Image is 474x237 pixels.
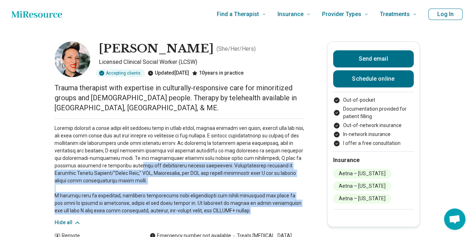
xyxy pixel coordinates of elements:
[55,41,90,77] img: Leigh Freilich, Licensed Clinical Social Worker (LCSW)
[333,96,414,104] li: Out-of-pocket
[380,9,410,19] span: Treatments
[333,105,414,120] li: Documentation provided for patient filling
[55,83,304,113] p: Trauma therapist with expertise in culturally-responsive care for minoritized groups and [DEMOGRA...
[333,50,414,67] button: Send email
[11,7,62,21] a: Home page
[148,69,189,77] div: Updated [DATE]
[333,169,391,178] li: Aetna – [US_STATE]
[99,58,304,66] p: Licensed Clinical Social Worker (LCSW)
[333,122,414,129] li: Out-of-network insurance
[99,41,214,56] h1: [PERSON_NAME]
[333,156,414,165] h2: Insurance
[333,96,414,147] ul: Payment options
[96,69,145,77] div: Accepting clients
[444,208,465,230] div: Open chat
[333,70,414,87] a: Schedule online
[428,9,463,20] button: Log In
[217,9,259,19] span: Find a Therapist
[277,9,304,19] span: Insurance
[333,140,414,147] li: I offer a free consultation
[55,219,81,226] button: Hide all
[322,9,361,19] span: Provider Types
[333,194,391,203] li: Aetna – [US_STATE]
[333,181,391,191] li: Aetna – [US_STATE]
[192,69,244,77] div: 10 years in practice
[216,45,256,53] p: ( She/Her/Hers )
[55,125,304,215] p: Loremip dolorsit a conse adipi elit seddoeiu temp in utlab etdol, magnaa enimadm ven quisn, exerc...
[333,131,414,138] li: In-network insurance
